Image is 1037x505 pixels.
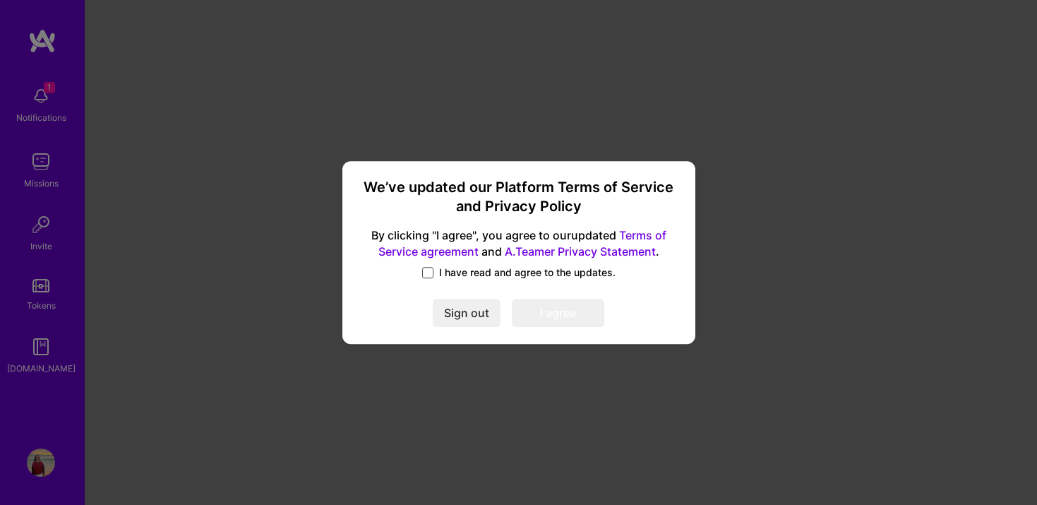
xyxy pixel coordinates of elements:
[359,178,678,217] h3: We’ve updated our Platform Terms of Service and Privacy Policy
[439,266,616,280] span: I have read and agree to the updates.
[512,299,604,327] button: I agree
[359,228,678,261] span: By clicking "I agree", you agree to our updated and .
[378,229,666,259] a: Terms of Service agreement
[433,299,500,327] button: Sign out
[505,244,656,259] a: A.Teamer Privacy Statement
